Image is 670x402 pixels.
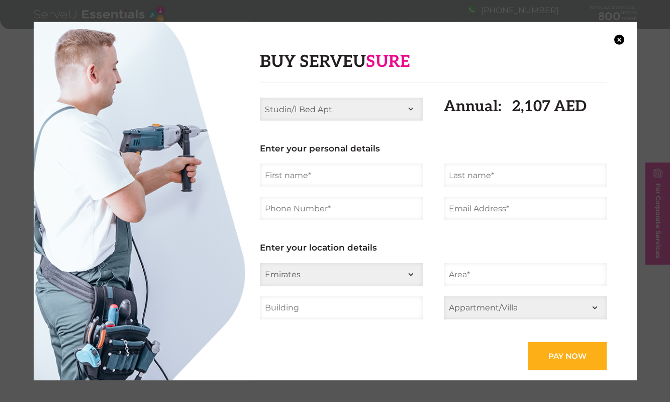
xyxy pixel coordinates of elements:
[260,164,423,187] input: First name*
[366,51,410,71] span: Sure
[260,230,607,253] h3: Enter your location details
[260,296,423,319] input: Building
[444,263,607,286] input: Area*
[260,52,607,83] h2: Buy Serveu
[528,342,607,370] input: Pay now
[444,197,607,220] input: Email Address*
[260,131,607,153] h3: Enter your personal details
[614,34,624,44] button: ×
[502,98,587,116] span: 2,107 AED
[444,98,607,116] h2: Annual:
[444,164,607,187] input: Last name*
[260,197,423,220] input: Phone Number*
